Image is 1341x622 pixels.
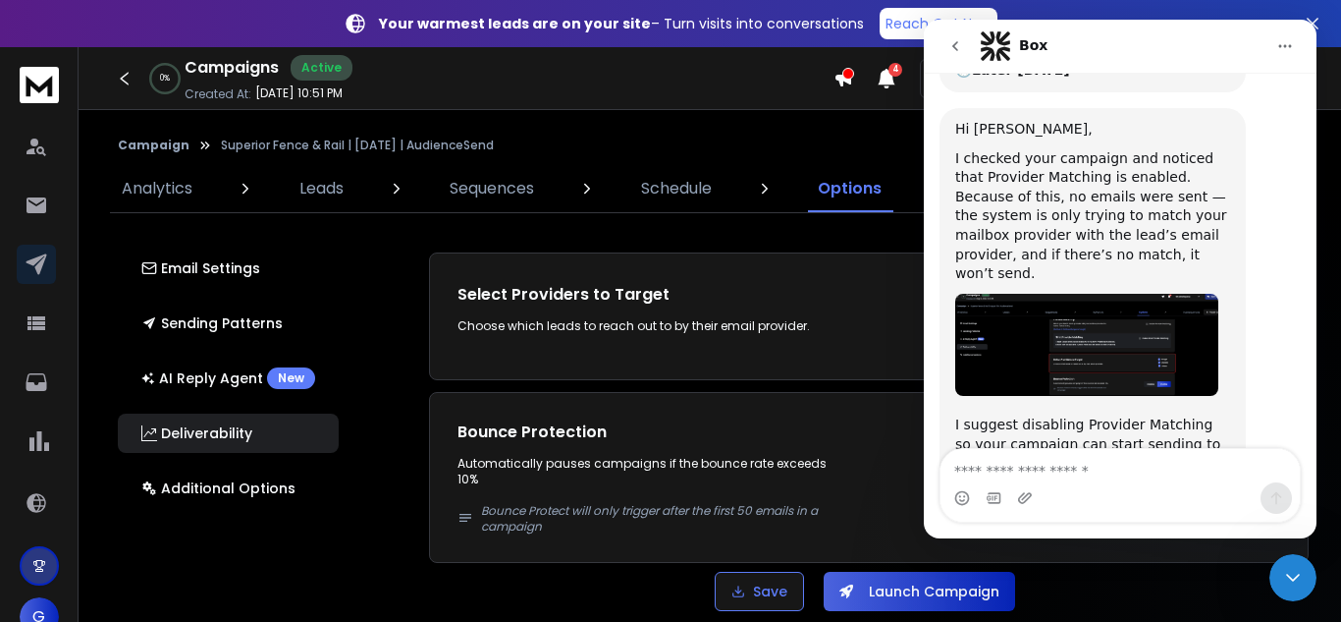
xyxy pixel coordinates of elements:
p: Additional Options [141,479,295,498]
p: Leads [299,177,344,200]
button: Email Settings [118,249,339,288]
p: Deliverability [141,424,252,443]
h1: Campaigns [185,56,279,80]
p: 0 % [160,73,170,85]
p: Email Settings [141,258,260,278]
p: Bounce Protect will only trigger after the first 50 emails in a campaign [481,503,849,535]
p: Sending Patterns [141,313,283,333]
button: Save [715,572,804,611]
a: Leads [288,165,355,212]
button: Launch Campaign [824,572,1015,611]
p: Created At: [185,86,251,102]
div: Active [291,55,352,81]
iframe: Intercom live chat [924,20,1316,538]
iframe: Intercom live chat [1269,554,1316,601]
h1: Bounce Protection [457,421,849,444]
a: Sequences [438,165,546,212]
p: Sequences [450,177,534,200]
p: AI Reply Agent [141,368,315,389]
p: Superior Fence & Rail | [DATE] | AudienceSend [221,138,494,153]
a: Schedule [629,165,724,212]
p: Automatically pauses campaigns if the bounce rate exceeds 10% [457,456,849,487]
p: Analytics [122,177,192,200]
h1: Select Providers to Target [457,283,849,307]
button: Sending Patterns [118,304,339,343]
span: 4 [888,63,902,77]
a: Options [806,165,893,212]
p: – Turn visits into conversations [379,14,864,33]
p: Schedule [641,177,712,200]
div: New [267,368,315,389]
p: Options [818,177,882,200]
p: Choose which leads to reach out to by their email provider. [457,318,849,334]
p: [DATE] 10:51 PM [255,85,343,101]
a: Reach Out Now [880,8,997,39]
strong: Your warmest leads are on your site [379,14,651,33]
button: Campaign [118,138,189,153]
button: AI Reply AgentNew [118,359,339,398]
button: Additional Options [118,469,339,508]
a: Analytics [110,165,204,212]
button: Deliverability [118,414,339,453]
img: logo [20,67,59,103]
p: Reach Out Now [885,14,992,33]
